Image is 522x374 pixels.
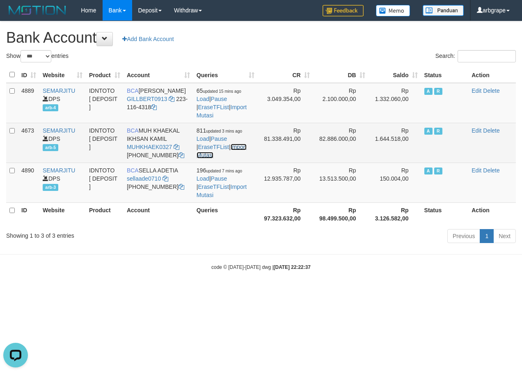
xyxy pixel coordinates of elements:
th: Website [39,202,86,226]
a: EraseTFList [198,144,229,150]
th: Queries [193,202,258,226]
a: Delete [483,167,499,174]
a: 1 [480,229,494,243]
td: [PERSON_NAME] 223-116-4318 [124,83,193,123]
a: Pause [211,135,227,142]
a: Pause [211,96,227,102]
td: Rp 13.513.500,00 [313,163,369,202]
a: Copy sellaade0710 to clipboard [163,175,168,182]
td: IDNTOTO [ DEPOSIT ] [86,163,124,202]
span: 65 [197,87,241,94]
span: Running [434,128,442,135]
a: MUHKHAEK0327 [127,144,172,150]
span: Running [434,167,442,174]
a: Copy GILLBERT0913 to clipboard [169,96,174,102]
button: Open LiveChat chat widget [3,3,28,28]
span: BCA [127,167,139,174]
th: Rp 98.499.500,00 [313,202,369,226]
th: Action [468,67,516,83]
a: Previous [447,229,480,243]
span: | | | [197,167,247,198]
td: DPS [39,123,86,163]
a: Edit [472,167,481,174]
small: code © [DATE]-[DATE] dwg | [211,264,311,270]
a: Load [197,96,209,102]
td: 4889 [18,83,39,123]
th: Saldo: activate to sort column ascending [369,67,421,83]
span: updated 15 mins ago [203,89,241,94]
span: arb-3 [43,184,58,191]
th: Status [421,67,469,83]
a: GILLBERT0913 [127,96,167,102]
a: Load [197,135,209,142]
a: Delete [483,127,499,134]
td: IDNTOTO [ DEPOSIT ] [86,83,124,123]
th: ID [18,202,39,226]
a: Import Mutasi [197,144,247,158]
th: Website: activate to sort column ascending [39,67,86,83]
th: DB: activate to sort column ascending [313,67,369,83]
td: Rp 12.935.787,00 [258,163,313,202]
img: MOTION_logo.png [6,4,69,16]
td: Rp 1.644.518,00 [369,123,421,163]
a: Copy 7152165849 to clipboard [179,152,184,158]
a: Add Bank Account [117,32,179,46]
h1: Bank Account [6,30,516,46]
span: | | | [197,87,247,119]
th: Status [421,202,469,226]
div: Showing 1 to 3 of 3 entries [6,228,211,240]
td: 4890 [18,163,39,202]
th: Rp 3.126.582,00 [369,202,421,226]
span: 196 [197,167,242,174]
a: SEMARJITU [43,87,75,94]
img: panduan.png [423,5,464,16]
td: Rp 2.100.000,00 [313,83,369,123]
label: Search: [435,50,516,62]
span: updated 3 mins ago [206,129,242,133]
a: Load [197,175,209,182]
span: updated 7 mins ago [206,169,242,173]
span: BCA [127,127,139,134]
a: Import Mutasi [197,104,247,119]
span: Active [424,128,433,135]
a: Import Mutasi [197,184,247,198]
select: Showentries [21,50,51,62]
label: Show entries [6,50,69,62]
a: Edit [472,87,481,94]
a: Pause [211,175,227,182]
td: Rp 82.886.000,00 [313,123,369,163]
span: | | | [197,127,247,158]
span: arb-4 [43,104,58,111]
span: arb-5 [43,144,58,151]
a: EraseTFList [198,104,229,110]
a: Next [493,229,516,243]
th: Rp 97.323.632,00 [258,202,313,226]
input: Search: [458,50,516,62]
span: Running [434,88,442,95]
td: DPS [39,83,86,123]
a: Edit [472,127,481,134]
td: Rp 150.004,00 [369,163,421,202]
th: Account [124,202,193,226]
span: BCA [127,87,139,94]
th: ID: activate to sort column ascending [18,67,39,83]
td: DPS [39,163,86,202]
td: IDNTOTO [ DEPOSIT ] [86,123,124,163]
a: sellaade0710 [127,175,161,182]
strong: [DATE] 22:22:37 [274,264,311,270]
span: Active [424,167,433,174]
span: Active [424,88,433,95]
a: Copy 6127014665 to clipboard [179,184,184,190]
th: Account: activate to sort column ascending [124,67,193,83]
th: CR: activate to sort column ascending [258,67,313,83]
th: Queries: activate to sort column ascending [193,67,258,83]
td: MUH KHAEKAL IKHSAN KAMIL [PHONE_NUMBER] [124,123,193,163]
td: Rp 1.332.060,00 [369,83,421,123]
th: Product [86,202,124,226]
span: 811 [197,127,242,134]
a: SEMARJITU [43,127,75,134]
td: SELLA ADETIA [PHONE_NUMBER] [124,163,193,202]
a: EraseTFList [198,184,229,190]
td: Rp 3.049.354,00 [258,83,313,123]
th: Action [468,202,516,226]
